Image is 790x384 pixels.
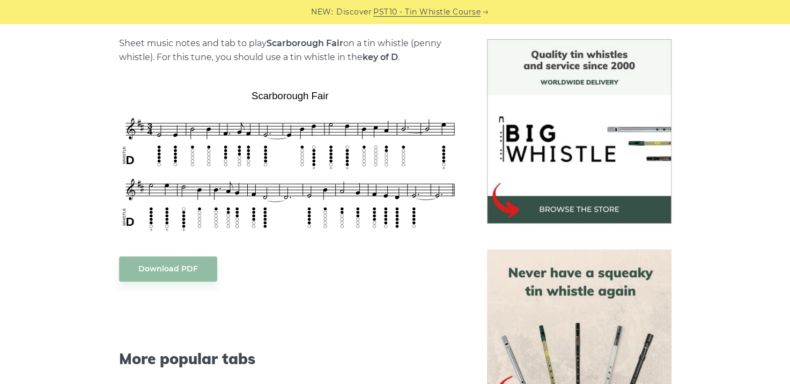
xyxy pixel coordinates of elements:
p: Sheet music notes and tab to play on a tin whistle (penny whistle). For this tune, you should use... [119,36,461,64]
a: PST10 - Tin Whistle Course [373,6,481,18]
span: More popular tabs [119,350,461,368]
span: NEW: [311,6,333,18]
span: Discover [336,6,372,18]
strong: Scarborough Fair [267,38,343,48]
a: Download PDF [119,256,217,282]
strong: key of D [363,52,398,62]
img: BigWhistle Tin Whistle Store [487,39,671,224]
img: Scarborough Fair Tin Whistle Tab & Sheet Music [119,86,461,234]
